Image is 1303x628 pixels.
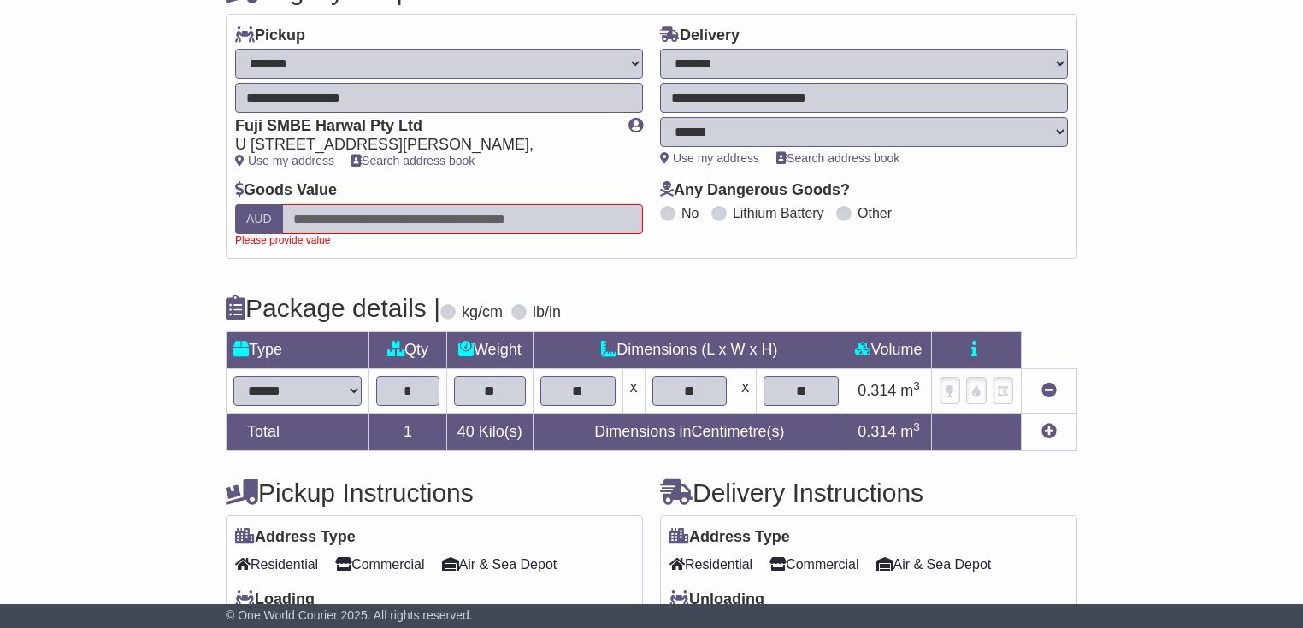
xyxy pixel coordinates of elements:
span: m [900,423,920,440]
a: Add new item [1041,423,1057,440]
h4: Pickup Instructions [226,478,643,507]
label: AUD [235,204,283,234]
a: Search address book [776,151,899,165]
span: © One World Courier 2025. All rights reserved. [226,608,473,622]
label: Other [858,205,892,221]
label: Unloading [669,590,764,609]
label: Delivery [660,26,740,45]
span: Air & Sea Depot [442,551,557,578]
sup: 3 [913,379,920,392]
td: Volume [846,332,931,369]
a: Use my address [235,154,334,167]
label: Pickup [235,26,305,45]
td: x [734,369,757,414]
td: 1 [369,414,447,451]
a: Search address book [351,154,475,167]
span: 0.314 [858,423,896,440]
label: Lithium Battery [733,205,824,221]
label: Address Type [235,528,356,547]
label: Loading [235,590,315,609]
td: Kilo(s) [446,414,533,451]
span: Air & Sea Depot [876,551,992,578]
label: Any Dangerous Goods? [660,181,850,200]
td: Dimensions (L x W x H) [533,332,846,369]
td: Qty [369,332,447,369]
td: Dimensions in Centimetre(s) [533,414,846,451]
a: Use my address [660,151,759,165]
span: 0.314 [858,382,896,399]
label: Goods Value [235,181,337,200]
div: Fuji SMBE Harwal Pty Ltd [235,117,611,136]
sup: 3 [913,420,920,433]
td: Type [227,332,369,369]
td: Total [227,414,369,451]
span: Residential [235,551,318,578]
h4: Package details | [226,294,440,322]
span: 40 [457,423,475,440]
div: Please provide value [235,234,643,246]
h4: Delivery Instructions [660,478,1077,507]
label: lb/in [533,303,561,322]
span: m [900,382,920,399]
td: Weight [446,332,533,369]
label: No [681,205,699,221]
a: Remove this item [1041,382,1057,399]
div: U [STREET_ADDRESS][PERSON_NAME], [235,136,611,155]
span: Commercial [769,551,858,578]
label: kg/cm [462,303,503,322]
span: Residential [669,551,752,578]
td: x [622,369,645,414]
span: Commercial [335,551,424,578]
label: Address Type [669,528,790,547]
